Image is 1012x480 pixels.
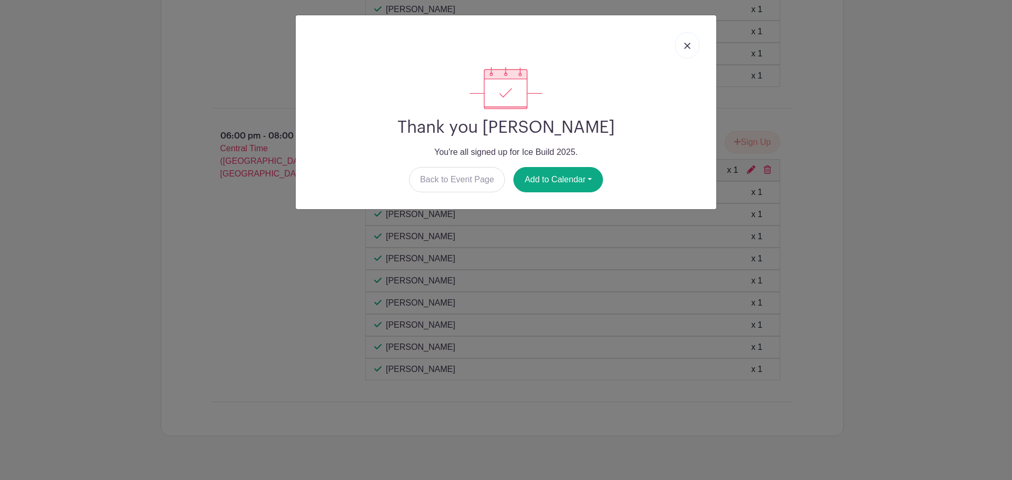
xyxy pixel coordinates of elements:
a: Back to Event Page [409,167,505,192]
img: signup_complete-c468d5dda3e2740ee63a24cb0ba0d3ce5d8a4ecd24259e683200fb1569d990c8.svg [470,67,542,109]
button: Add to Calendar [513,167,603,192]
img: close_button-5f87c8562297e5c2d7936805f587ecaba9071eb48480494691a3f1689db116b3.svg [684,43,690,49]
p: You're all signed up for Ice Build 2025. [304,146,708,159]
h2: Thank you [PERSON_NAME] [304,117,708,138]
